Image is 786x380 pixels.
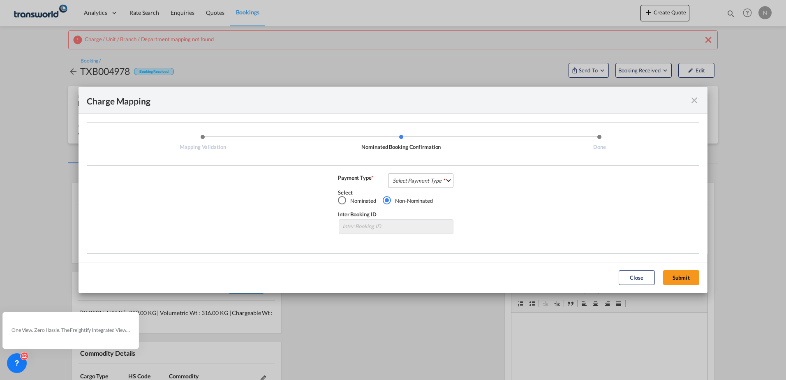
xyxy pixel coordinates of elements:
md-select: Select Payment Type [388,173,453,188]
button: Submit [663,270,699,285]
md-icon: icon-close fg-AAA8AD cursor [689,95,699,105]
body: Editor, editor2 [8,8,188,17]
button: Close [619,270,655,285]
div: Select [338,189,454,196]
md-radio-button: Non-Nominated [383,197,433,205]
li: Nominated Booking Confirmation [302,134,500,151]
div: Payment Type [338,174,387,189]
li: Done [500,134,698,151]
input: Inter Booking ID [339,219,453,234]
div: Inter Booking ID [338,211,454,218]
md-radio-button: Nominated [338,197,376,205]
div: Charge Mapping [87,95,150,105]
li: Mapping Validation [104,134,302,151]
md-dialog: Mapping ValidationNominated Booking ... [79,87,707,293]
